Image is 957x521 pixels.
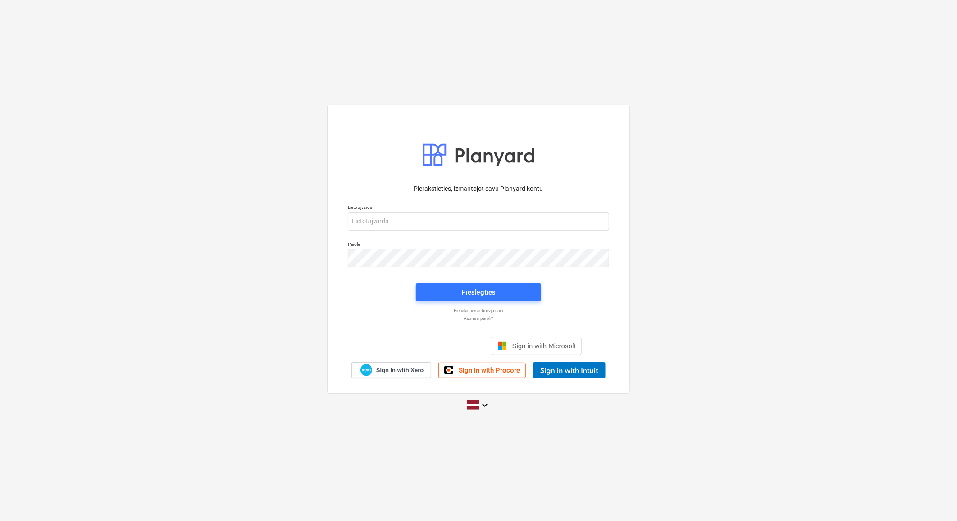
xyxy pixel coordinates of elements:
img: Microsoft logo [498,341,507,350]
span: Sign in with Microsoft [512,342,576,350]
p: Pierakstieties, izmantojot savu Planyard kontu [348,184,609,194]
button: Pieslēgties [416,283,541,301]
i: keyboard_arrow_down [479,400,490,410]
iframe: Кнопка "Войти с аккаунтом Google" [371,336,489,356]
div: Pieslēgties [461,286,496,298]
a: Aizmirsi paroli? [343,315,614,321]
iframe: Chat Widget [912,478,957,521]
img: Xero logo [360,364,372,376]
a: Sign in with Procore [438,363,526,378]
span: Sign in with Procore [459,366,520,374]
a: Sign in with Xero [351,362,432,378]
p: Parole [348,241,609,249]
span: Sign in with Xero [376,366,424,374]
input: Lietotājvārds [348,212,609,231]
a: Piesakieties ar burvju saiti [343,308,614,314]
p: Lietotājvārds [348,204,609,212]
